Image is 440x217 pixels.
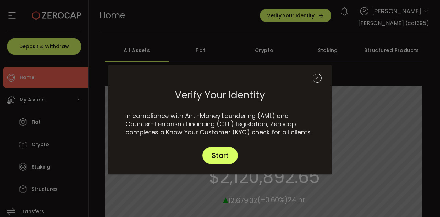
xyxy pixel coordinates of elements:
iframe: Chat Widget [406,184,440,217]
button: Close [313,72,325,84]
span: Verify Your Identity [175,86,265,105]
div: dialog [108,65,332,174]
span: Start [212,152,229,159]
button: Start [202,147,238,164]
span: In compliance with Anti-Money Laundering (AML) and Counter-Terrorism Financing (CTF) legislation,... [125,111,312,137]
